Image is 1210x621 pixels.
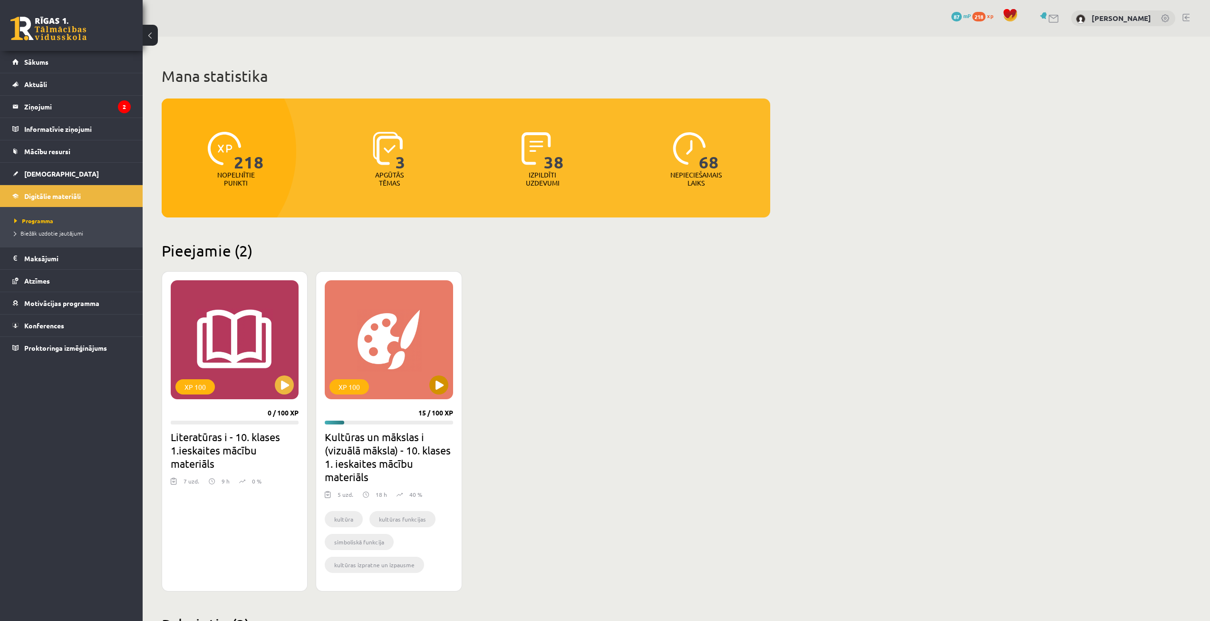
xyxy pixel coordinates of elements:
[24,321,64,330] span: Konferences
[673,132,706,165] img: icon-clock-7be60019b62300814b6bd22b8e044499b485619524d84068768e800edab66f18.svg
[24,147,70,156] span: Mācību resursi
[373,132,403,165] img: icon-learned-topics-4a711ccc23c960034f471b6e78daf4a3bad4a20eaf4de84257b87e66633f6470.svg
[12,270,131,292] a: Atzīmes
[12,247,131,269] a: Maksājumi
[24,118,131,140] legend: Informatīvie ziņojumi
[10,17,87,40] a: Rīgas 1. Tālmācības vidusskola
[1092,13,1151,23] a: [PERSON_NAME]
[208,132,241,165] img: icon-xp-0682a9bc20223a9ccc6f5883a126b849a74cddfe5390d2b41b4391c66f2066e7.svg
[325,534,394,550] li: simboliskā funkcija
[972,12,986,21] span: 218
[329,379,369,394] div: XP 100
[24,169,99,178] span: [DEMOGRAPHIC_DATA]
[175,379,215,394] div: XP 100
[12,315,131,336] a: Konferences
[951,12,962,21] span: 87
[12,140,131,162] a: Mācību resursi
[222,477,230,485] p: 9 h
[369,511,436,527] li: kultūras funkcijas
[234,132,264,171] span: 218
[252,477,261,485] p: 0 %
[963,12,971,20] span: mP
[14,229,133,237] a: Biežāk uzdotie jautājumi
[14,217,53,225] span: Programma
[972,12,998,20] a: 218 xp
[325,511,363,527] li: kultūra
[12,163,131,185] a: [DEMOGRAPHIC_DATA]
[396,132,406,171] span: 3
[12,96,131,118] a: Ziņojumi2
[24,96,131,118] legend: Ziņojumi
[14,217,133,225] a: Programma
[12,185,131,207] a: Digitālie materiāli
[670,171,722,187] p: Nepieciešamais laiks
[184,477,199,491] div: 7 uzd.
[12,51,131,73] a: Sākums
[24,344,107,352] span: Proktoringa izmēģinājums
[24,192,81,200] span: Digitālie materiāli
[12,118,131,140] a: Informatīvie ziņojumi
[699,132,719,171] span: 68
[544,132,564,171] span: 38
[371,171,408,187] p: Apgūtās tēmas
[24,58,48,66] span: Sākums
[14,229,83,237] span: Biežāk uzdotie jautājumi
[24,276,50,285] span: Atzīmes
[171,430,299,470] h2: Literatūras i - 10. klases 1.ieskaites mācību materiāls
[12,292,131,314] a: Motivācijas programma
[162,241,770,260] h2: Pieejamie (2)
[325,430,453,483] h2: Kultūras un mākslas i (vizuālā māksla) - 10. klases 1. ieskaites mācību materiāls
[325,557,424,573] li: kultūras izpratne un izpausme
[524,171,561,187] p: Izpildīti uzdevumi
[24,80,47,89] span: Aktuāli
[12,337,131,359] a: Proktoringa izmēģinājums
[522,132,551,165] img: icon-completed-tasks-ad58ae20a441b2904462921112bc710f1caf180af7a3daa7317a5a94f2d26646.svg
[376,490,387,499] p: 18 h
[24,299,99,307] span: Motivācijas programma
[951,12,971,20] a: 87 mP
[217,171,255,187] p: Nopelnītie punkti
[1076,14,1085,24] img: Diāna Mežecka
[118,100,131,113] i: 2
[162,67,770,86] h1: Mana statistika
[338,490,353,504] div: 5 uzd.
[12,73,131,95] a: Aktuāli
[24,247,131,269] legend: Maksājumi
[987,12,993,20] span: xp
[409,490,422,499] p: 40 %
